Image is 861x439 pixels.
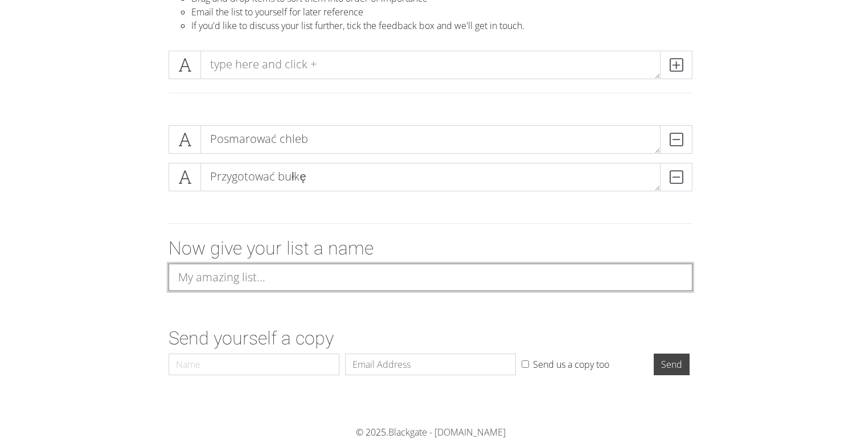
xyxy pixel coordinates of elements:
[169,264,692,291] input: My amazing list...
[169,354,339,375] input: Name
[533,358,609,371] label: Send us a copy too
[191,5,692,19] li: Email the list to yourself for later reference
[169,237,692,259] h2: Now give your list a name
[114,425,747,439] div: © 2025.
[654,354,690,375] input: Send
[169,327,692,349] h2: Send yourself a copy
[388,426,506,438] a: Blackgate - [DOMAIN_NAME]
[345,354,516,375] input: Email Address
[191,19,692,32] li: If you'd like to discuss your list further, tick the feedback box and we'll get in touch.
